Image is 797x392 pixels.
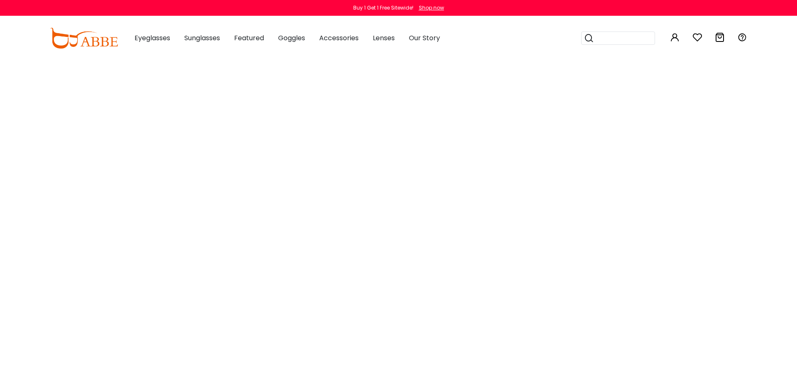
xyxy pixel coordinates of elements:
[50,28,118,49] img: abbeglasses.com
[373,33,395,43] span: Lenses
[234,33,264,43] span: Featured
[134,33,170,43] span: Eyeglasses
[409,33,440,43] span: Our Story
[278,33,305,43] span: Goggles
[184,33,220,43] span: Sunglasses
[319,33,359,43] span: Accessories
[419,4,444,12] div: Shop now
[415,4,444,11] a: Shop now
[353,4,413,12] div: Buy 1 Get 1 Free Sitewide!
